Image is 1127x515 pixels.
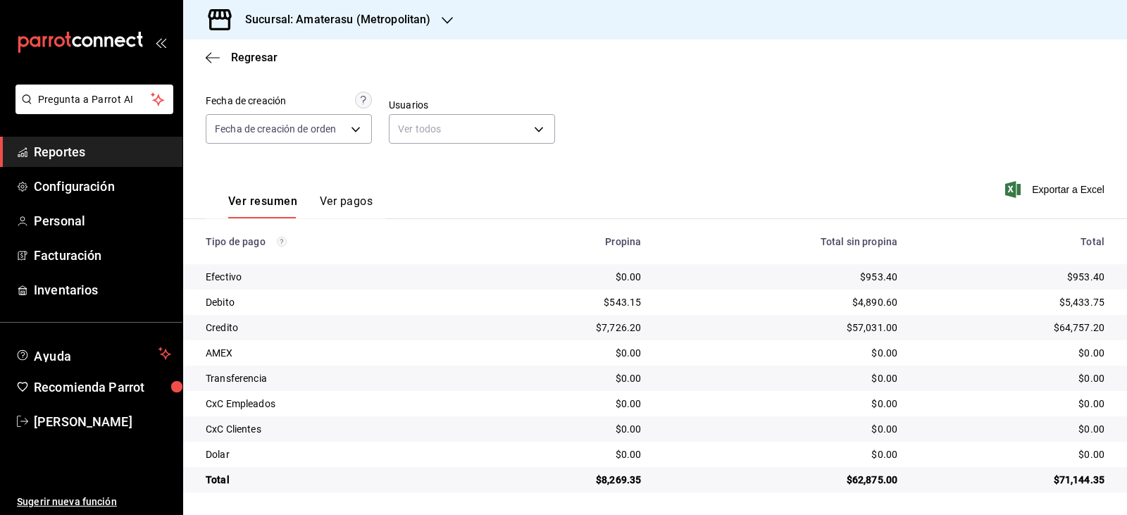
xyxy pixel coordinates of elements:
[1008,181,1104,198] button: Exportar a Excel
[206,94,286,108] div: Fecha de creación
[664,236,897,247] div: Total sin propina
[389,100,555,110] label: Usuarios
[206,422,467,436] div: CxC Clientes
[920,422,1104,436] div: $0.00
[38,92,151,107] span: Pregunta a Parrot AI
[664,422,897,436] div: $0.00
[664,371,897,385] div: $0.00
[206,473,467,487] div: Total
[320,194,373,218] button: Ver pagos
[206,321,467,335] div: Credito
[920,371,1104,385] div: $0.00
[490,447,642,461] div: $0.00
[490,321,642,335] div: $7,726.20
[206,51,278,64] button: Regresar
[389,114,555,144] div: Ver todos
[664,321,897,335] div: $57,031.00
[228,194,373,218] div: navigation tabs
[920,447,1104,461] div: $0.00
[206,295,467,309] div: Debito
[920,397,1104,411] div: $0.00
[206,236,467,247] div: Tipo de pago
[34,211,171,230] span: Personal
[490,371,642,385] div: $0.00
[920,473,1104,487] div: $71,144.35
[206,447,467,461] div: Dolar
[34,280,171,299] span: Inventarios
[206,397,467,411] div: CxC Empleados
[490,236,642,247] div: Propina
[664,295,897,309] div: $4,890.60
[920,346,1104,360] div: $0.00
[10,102,173,117] a: Pregunta a Parrot AI
[490,270,642,284] div: $0.00
[920,270,1104,284] div: $953.40
[34,246,171,265] span: Facturación
[34,177,171,196] span: Configuración
[920,295,1104,309] div: $5,433.75
[206,270,467,284] div: Efectivo
[34,412,171,431] span: [PERSON_NAME]
[664,270,897,284] div: $953.40
[234,11,430,28] h3: Sucursal: Amaterasu (Metropolitan)
[920,236,1104,247] div: Total
[490,346,642,360] div: $0.00
[215,122,336,136] span: Fecha de creación de orden
[664,397,897,411] div: $0.00
[231,51,278,64] span: Regresar
[34,345,153,362] span: Ayuda
[490,397,642,411] div: $0.00
[664,346,897,360] div: $0.00
[228,194,297,218] button: Ver resumen
[206,371,467,385] div: Transferencia
[34,378,171,397] span: Recomienda Parrot
[490,473,642,487] div: $8,269.35
[34,142,171,161] span: Reportes
[490,422,642,436] div: $0.00
[920,321,1104,335] div: $64,757.20
[277,237,287,247] svg: Los pagos realizados con Pay y otras terminales son montos brutos.
[155,37,166,48] button: open_drawer_menu
[206,346,467,360] div: AMEX
[664,473,897,487] div: $62,875.00
[664,447,897,461] div: $0.00
[490,295,642,309] div: $543.15
[15,85,173,114] button: Pregunta a Parrot AI
[17,495,171,509] span: Sugerir nueva función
